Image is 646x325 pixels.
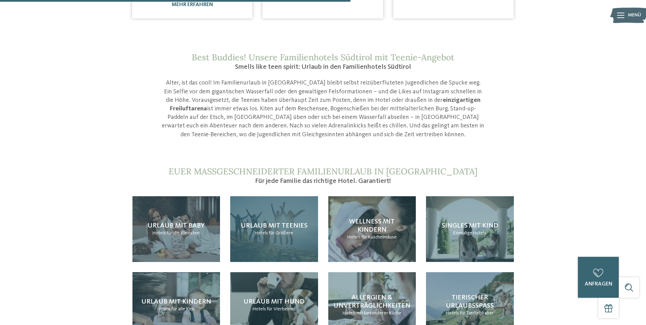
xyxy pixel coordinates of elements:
span: Hotels [446,311,459,315]
span: für die Kleinsten [167,231,200,235]
span: Best Buddies! Unsere Familienhotels Südtirol mit Teenie-Angebot [192,52,454,63]
span: für Kuschelmäuse [361,235,397,239]
span: Hotels [255,231,268,235]
span: für Größere [269,231,293,235]
span: Hotels [347,235,361,239]
span: Euer maßgeschneiderter Familienurlaub in [GEOGRAPHIC_DATA] [169,166,477,177]
span: Urlaub mit Teenies [241,222,308,229]
span: für Vierbeiner [267,307,295,311]
span: Smells like teen spirit: Urlaub in den Familienhotels Südtirol [235,64,411,71]
span: Für jede Familie das richtige Hotel. Garantiert! [255,178,391,185]
span: Hotels [157,307,171,311]
a: anfragen [578,257,619,298]
span: Hotels [473,231,486,235]
a: Urlaub mit Teenagern in Südtirol geplant? Singles mit Kind Einmalige Hotels [426,196,514,262]
a: Urlaub mit Teenagern in Südtirol geplant? Urlaub mit Baby Hotels für die Kleinsten [132,196,220,262]
span: Allergien & Unverträglichkeiten [333,294,410,309]
span: Urlaub mit Hund [243,298,304,305]
span: für Tierliebhaber [460,311,494,315]
span: mit besonderer Küche [357,311,401,315]
span: Singles mit Kind [442,222,498,229]
span: für alle Kids [171,307,195,311]
p: Alter, ist das cool! Im Familienurlaub in [GEOGRAPHIC_DATA] bleibt selbst reizüberfluteten Jugend... [161,79,485,139]
span: Hotels [343,311,356,315]
span: Hotels [253,307,266,311]
span: Hotels [153,231,166,235]
a: mehr erfahren [172,2,213,7]
span: Einmalige [453,231,472,235]
span: Urlaub mit Kindern [141,298,211,305]
span: Urlaub mit Baby [147,222,205,229]
span: Tierischer Urlaubsspaß [446,294,494,309]
span: Wellness mit Kindern [349,218,395,233]
strong: einzigartigen Freiluftarena [170,97,480,112]
a: Urlaub mit Teenagern in Südtirol geplant? Wellness mit Kindern Hotels für Kuschelmäuse [328,196,416,262]
span: anfragen [585,281,612,287]
a: Urlaub mit Teenagern in Südtirol geplant? Urlaub mit Teenies Hotels für Größere [230,196,318,262]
